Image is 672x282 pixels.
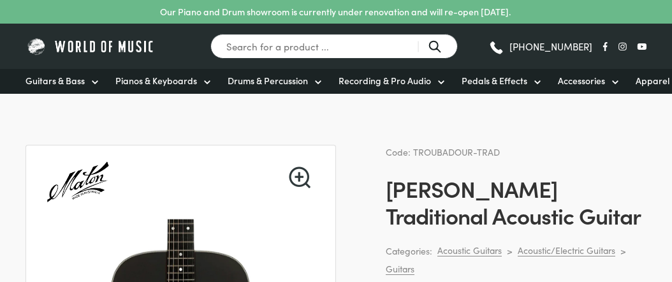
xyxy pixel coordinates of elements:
span: Recording & Pro Audio [339,74,431,87]
span: Apparel [636,74,669,87]
a: Acoustic Guitars [437,244,502,256]
div: > [507,245,513,256]
h1: [PERSON_NAME] Traditional Acoustic Guitar [386,175,646,228]
span: Categories: [386,244,432,258]
span: Pedals & Effects [462,74,527,87]
a: Guitars [386,263,414,275]
img: Maton [41,145,114,218]
input: Search for a product ... [210,34,458,59]
span: [PHONE_NUMBER] [509,41,592,51]
a: [PHONE_NUMBER] [488,37,592,56]
img: World of Music [26,36,156,56]
span: Pianos & Keyboards [115,74,197,87]
span: Drums & Percussion [228,74,308,87]
span: Guitars & Bass [26,74,85,87]
span: Accessories [558,74,605,87]
p: Our Piano and Drum showroom is currently under renovation and will re-open [DATE]. [160,5,511,19]
span: Code: TROUBADOUR-TRAD [386,145,500,158]
iframe: Chat with our support team [615,225,672,282]
a: View full-screen image gallery [289,167,310,188]
a: Acoustic/Electric Guitars [518,244,615,256]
